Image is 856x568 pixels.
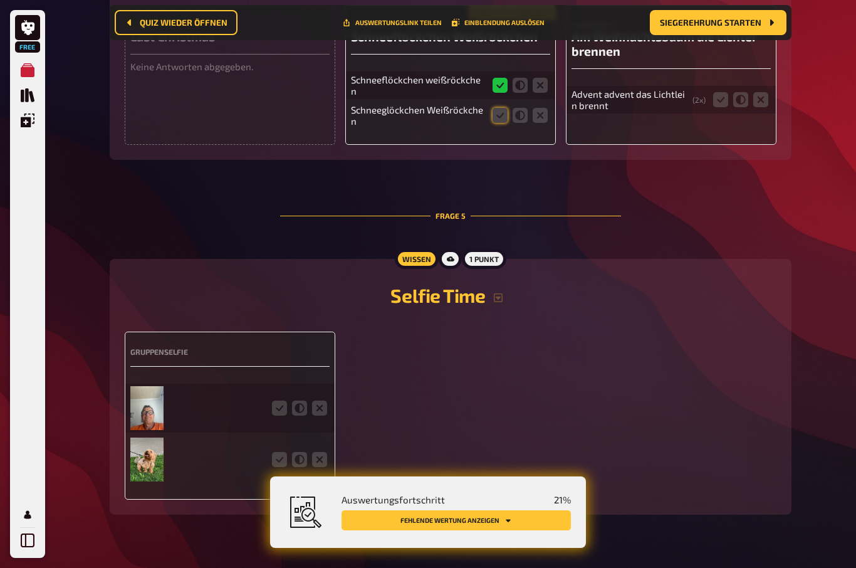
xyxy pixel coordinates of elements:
button: Einblendung auslösen [452,19,545,26]
button: Quiz wieder öffnen [115,10,237,35]
div: 1 Punkt [462,249,506,269]
span: Auswertungsfortschritt [342,494,445,505]
span: Siegerehrung starten [660,18,761,27]
div: ( 2 x) [692,95,706,104]
span: Free [16,43,39,51]
button: Teile diese URL mit Leuten, die dir bei der Auswertung helfen dürfen. [343,19,442,26]
div: Schneeflöckchen weißröckchen [351,74,485,97]
h3: Am Weihnachtsbaum die Lichter brennen [572,29,771,58]
a: Einblendungen [15,108,40,133]
div: Frage 5 [280,180,621,251]
a: Mein Konto [15,502,40,527]
p: Keine Antworten abgegeben. [130,60,330,74]
a: Meine Quizze [15,58,40,83]
span: 21 % [554,494,571,505]
a: Quiz Sammlung [15,83,40,108]
div: Wissen [395,249,439,269]
h2: Selfie Time [125,284,776,307]
span: Quiz wieder öffnen [140,18,227,27]
div: Schneeglöckchen Weißröckchen [351,104,485,127]
button: Fehlende Wertung anzeigen [342,510,571,530]
button: Siegerehrung starten [650,10,786,35]
h4: Gruppenselfie [130,347,330,356]
div: Advent advent das Lichtlein brennt [572,88,687,111]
